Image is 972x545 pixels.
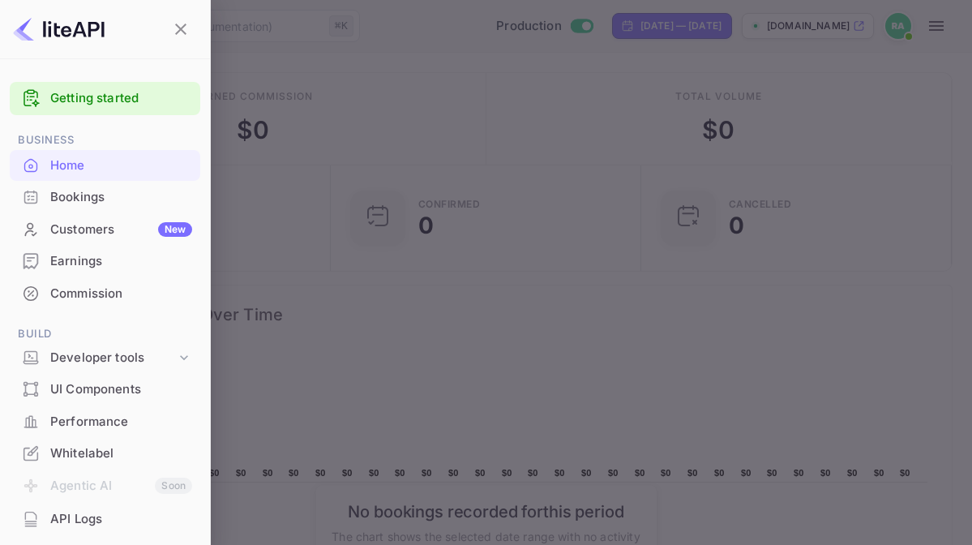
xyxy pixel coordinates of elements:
a: Performance [10,406,200,436]
div: Bookings [10,182,200,213]
div: New [158,222,192,237]
div: Whitelabel [50,444,192,463]
div: API Logs [10,504,200,535]
div: Developer tools [50,349,176,367]
a: Bookings [10,182,200,212]
a: CustomersNew [10,214,200,244]
span: Business [10,131,200,149]
a: Home [10,150,200,180]
div: CustomersNew [10,214,200,246]
a: UI Components [10,374,200,404]
a: Getting started [50,89,192,108]
div: Customers [50,221,192,239]
a: Earnings [10,246,200,276]
div: Earnings [50,252,192,271]
div: Developer tools [10,344,200,372]
div: UI Components [10,374,200,406]
span: Build [10,325,200,343]
div: UI Components [50,380,192,399]
div: Performance [10,406,200,438]
div: Commission [50,285,192,303]
div: Commission [10,278,200,310]
a: Whitelabel [10,438,200,468]
a: Commission [10,278,200,308]
div: Performance [50,413,192,431]
div: Getting started [10,82,200,115]
img: LiteAPI logo [13,16,105,42]
div: API Logs [50,510,192,529]
div: Bookings [50,188,192,207]
div: Home [50,157,192,175]
a: API Logs [10,504,200,534]
div: Whitelabel [10,438,200,470]
div: Earnings [10,246,200,277]
div: Home [10,150,200,182]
